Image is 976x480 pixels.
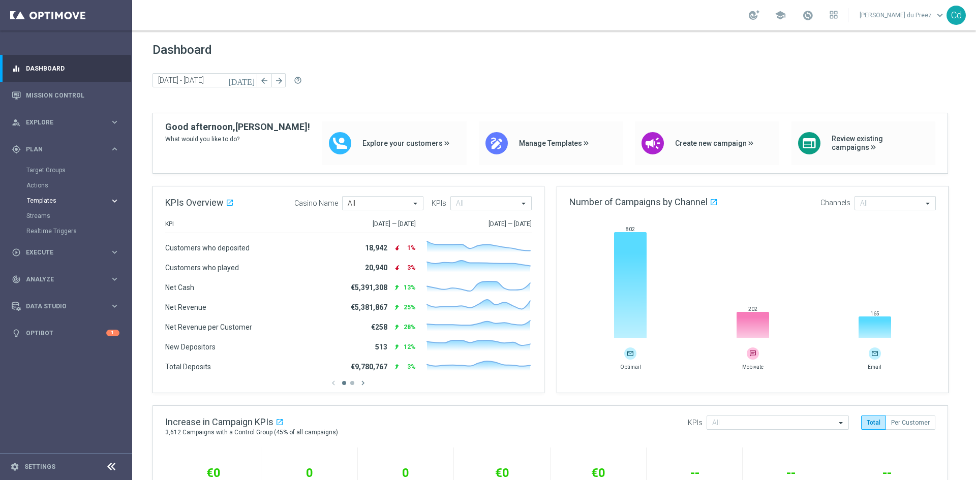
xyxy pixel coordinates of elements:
[12,118,110,127] div: Explore
[12,118,21,127] i: person_search
[26,197,120,205] button: Templates keyboard_arrow_right
[26,146,110,152] span: Plan
[26,178,131,193] div: Actions
[12,319,119,346] div: Optibot
[27,198,100,204] span: Templates
[110,144,119,154] i: keyboard_arrow_right
[775,10,786,21] span: school
[26,249,110,255] span: Execute
[12,55,119,82] div: Dashboard
[27,198,110,204] div: Templates
[26,227,106,235] a: Realtime Triggers
[10,462,19,471] i: settings
[110,247,119,257] i: keyboard_arrow_right
[12,145,110,154] div: Plan
[11,275,120,283] button: track_changes Analyze keyboard_arrow_right
[11,302,120,310] button: Data Studio keyboard_arrow_right
[26,181,106,189] a: Actions
[110,196,119,206] i: keyboard_arrow_right
[26,223,131,239] div: Realtime Triggers
[12,275,110,284] div: Analyze
[110,117,119,127] i: keyboard_arrow_right
[934,10,945,21] span: keyboard_arrow_down
[11,65,120,73] button: equalizer Dashboard
[12,302,110,311] div: Data Studio
[12,329,21,338] i: lightbulb
[26,166,106,174] a: Target Groups
[947,6,966,25] div: Cd
[11,118,120,126] button: person_search Explore keyboard_arrow_right
[26,319,106,346] a: Optibot
[11,145,120,153] button: gps_fixed Plan keyboard_arrow_right
[26,119,110,125] span: Explore
[110,301,119,311] i: keyboard_arrow_right
[26,212,106,220] a: Streams
[24,464,55,470] a: Settings
[11,91,120,100] button: Mission Control
[26,55,119,82] a: Dashboard
[110,274,119,284] i: keyboard_arrow_right
[12,82,119,109] div: Mission Control
[26,163,131,178] div: Target Groups
[106,330,119,336] div: 1
[12,64,21,73] i: equalizer
[12,248,110,257] div: Execute
[12,145,21,154] i: gps_fixed
[12,275,21,284] i: track_changes
[26,276,110,282] span: Analyze
[26,193,131,208] div: Templates
[26,208,131,223] div: Streams
[26,303,110,309] span: Data Studio
[11,329,120,337] button: lightbulb Optibot 1
[859,8,947,23] a: [PERSON_NAME] du Preezkeyboard_arrow_down
[26,82,119,109] a: Mission Control
[11,248,120,257] button: play_circle_outline Execute keyboard_arrow_right
[12,248,21,257] i: play_circle_outline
